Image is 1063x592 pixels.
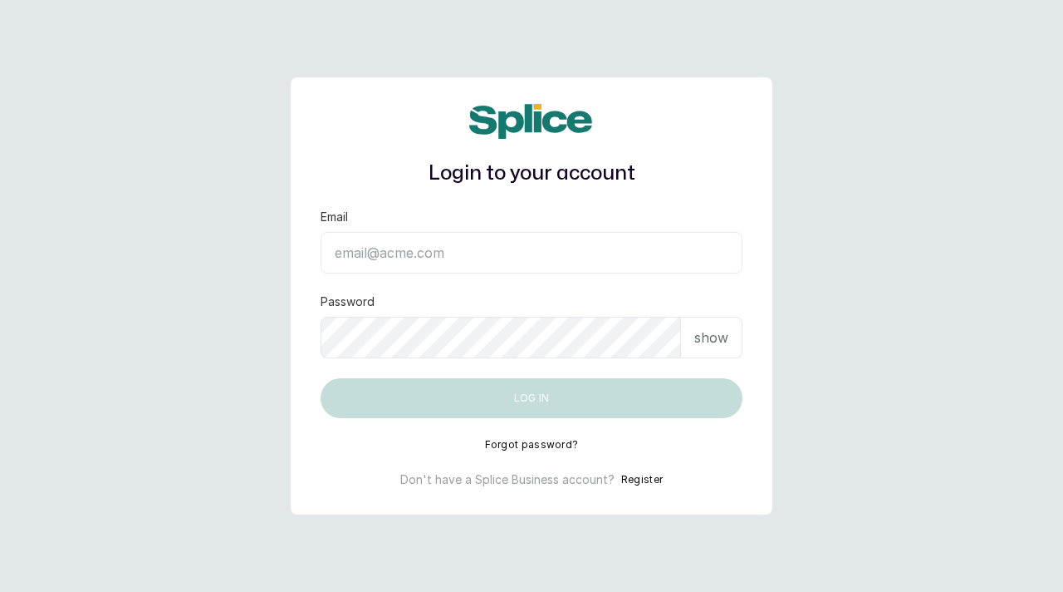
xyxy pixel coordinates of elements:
[621,471,663,488] button: Register
[400,471,615,488] p: Don't have a Splice Business account?
[321,378,742,418] button: Log in
[485,438,579,451] button: Forgot password?
[321,294,375,310] label: Password
[321,159,742,189] h1: Login to your account
[321,209,348,225] label: Email
[321,232,742,274] input: email@acme.com
[694,328,728,348] p: show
